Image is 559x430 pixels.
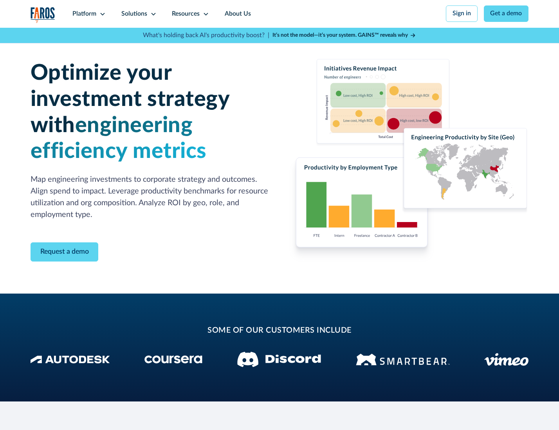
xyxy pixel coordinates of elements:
[272,31,417,39] a: It’s not the model—it’s your system. GAINS™ reveals why
[484,353,528,366] img: Vimeo logo
[356,352,450,367] img: Smartbear Logo
[484,5,529,22] a: Get a demo
[446,5,478,22] a: Sign in
[31,115,207,163] span: engineering efficiency metrics
[31,242,99,262] a: Contact Modal
[289,59,528,263] img: Charts displaying initiatives revenue impact, productivity by employment type and engineering pro...
[237,352,321,367] img: Discord logo
[144,355,202,364] img: Coursera Logo
[172,9,200,19] div: Resources
[72,9,96,19] div: Platform
[31,174,270,220] p: Map engineering investments to corporate strategy and outcomes. Align spend to impact. Leverage p...
[143,31,269,40] p: What's holding back AI's productivity boost? |
[31,7,56,23] img: Logo of the analytics and reporting company Faros.
[31,60,270,165] h1: Optimize your investment strategy with
[31,355,110,364] img: Autodesk Logo
[272,32,408,38] strong: It’s not the model—it’s your system. GAINS™ reveals why
[121,9,147,19] div: Solutions
[31,7,56,23] a: home
[93,325,466,337] h2: some of our customers include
